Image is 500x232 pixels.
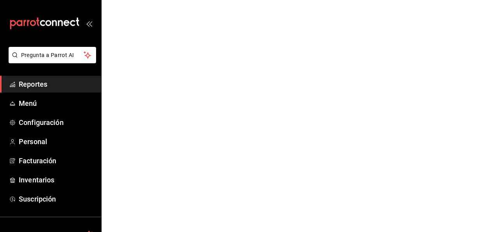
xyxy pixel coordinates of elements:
[21,51,84,59] span: Pregunta a Parrot AI
[9,47,96,63] button: Pregunta a Parrot AI
[19,98,95,109] span: Menú
[19,136,95,147] span: Personal
[19,117,95,128] span: Configuración
[5,57,96,65] a: Pregunta a Parrot AI
[19,175,95,185] span: Inventarios
[19,194,95,204] span: Suscripción
[19,155,95,166] span: Facturación
[86,20,92,27] button: open_drawer_menu
[19,79,95,89] span: Reportes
